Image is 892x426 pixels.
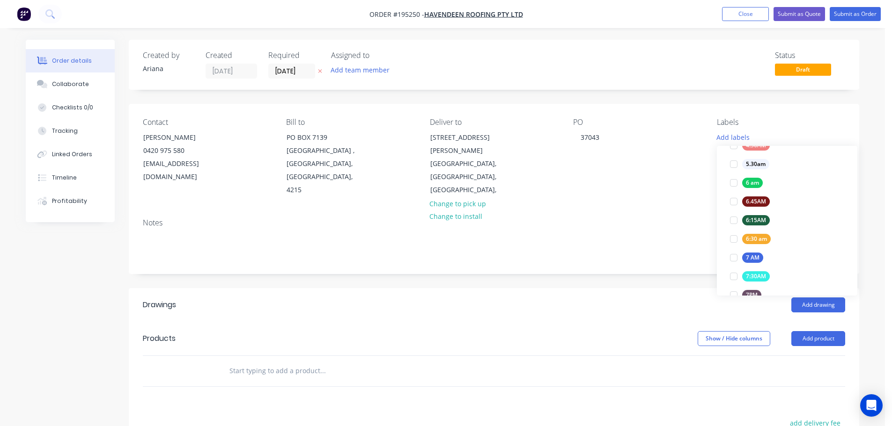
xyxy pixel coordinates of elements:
div: 0420 975 580 [143,144,221,157]
div: Notes [143,218,845,227]
span: Draft [775,64,831,75]
button: Add team member [331,64,395,76]
img: Factory [17,7,31,21]
div: Drawings [143,299,176,310]
button: Collaborate [26,72,115,96]
div: 7PM [742,290,761,300]
div: [STREET_ADDRESS][PERSON_NAME][GEOGRAPHIC_DATA], [GEOGRAPHIC_DATA], [GEOGRAPHIC_DATA], [422,130,516,197]
button: Submit as Order [830,7,881,21]
div: Ariana [143,64,194,73]
button: Tracking [26,119,115,143]
button: Linked Orders [26,143,115,166]
div: PO [573,118,701,127]
div: Timeline [52,173,77,182]
button: 6 am [726,176,767,189]
div: 6.45AM [742,196,770,207]
div: [EMAIL_ADDRESS][DOMAIN_NAME] [143,157,221,183]
div: 6:15AM [742,215,770,225]
input: Start typing to add a product... [229,361,416,380]
div: Products [143,333,176,344]
button: Submit as Quote [774,7,825,21]
button: Order details [26,49,115,72]
button: 6:15AM [726,214,774,227]
div: PO BOX 7139[GEOGRAPHIC_DATA] , [GEOGRAPHIC_DATA], [GEOGRAPHIC_DATA], 4215 [279,130,372,197]
div: Created by [143,51,194,60]
button: Close [722,7,769,21]
div: Created [206,51,257,60]
div: Linked Orders [52,150,92,159]
div: [GEOGRAPHIC_DATA], [GEOGRAPHIC_DATA], [GEOGRAPHIC_DATA], [430,157,508,196]
div: Status [775,51,845,60]
div: Contact [143,118,271,127]
div: Collaborate [52,80,89,88]
div: [GEOGRAPHIC_DATA] , [GEOGRAPHIC_DATA], [GEOGRAPHIC_DATA], 4215 [287,144,364,196]
div: [PERSON_NAME]0420 975 580[EMAIL_ADDRESS][DOMAIN_NAME] [135,130,229,184]
button: Add product [791,331,845,346]
div: 6:30 am [742,234,771,244]
button: 4:30AM [726,139,774,152]
span: Order #195250 - [369,10,424,19]
button: Change to install [425,210,487,223]
div: PO BOX 7139 [287,131,364,144]
div: Required [268,51,320,60]
div: Open Intercom Messenger [860,394,883,417]
div: 6 am [742,178,763,188]
button: Change to pick up [425,197,491,209]
button: Checklists 0/0 [26,96,115,119]
button: Add labels [711,130,754,143]
button: Timeline [26,166,115,189]
button: Show / Hide columns [698,331,770,346]
button: 7PM [726,289,765,302]
button: Add drawing [791,297,845,312]
button: Add team member [326,64,395,76]
div: 37043 [573,130,607,144]
div: 7:30AM [742,271,770,282]
div: Profitability [52,197,87,205]
div: Checklists 0/0 [52,103,93,112]
div: 5.30am [742,159,769,169]
button: 7 AM [726,251,767,264]
div: 7 AM [742,253,763,263]
div: Labels [717,118,845,127]
button: 5.30am [726,158,773,171]
div: Deliver to [430,118,558,127]
button: 7:30AM [726,270,774,283]
div: Assigned to [331,51,425,60]
button: 6:30 am [726,232,774,245]
div: Order details [52,57,92,65]
div: Bill to [286,118,414,127]
div: [STREET_ADDRESS][PERSON_NAME] [430,131,508,157]
button: Profitability [26,189,115,213]
button: 6.45AM [726,195,774,208]
div: Tracking [52,127,78,135]
a: Havendeen Roofing Pty Ltd [424,10,523,19]
div: [PERSON_NAME] [143,131,221,144]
